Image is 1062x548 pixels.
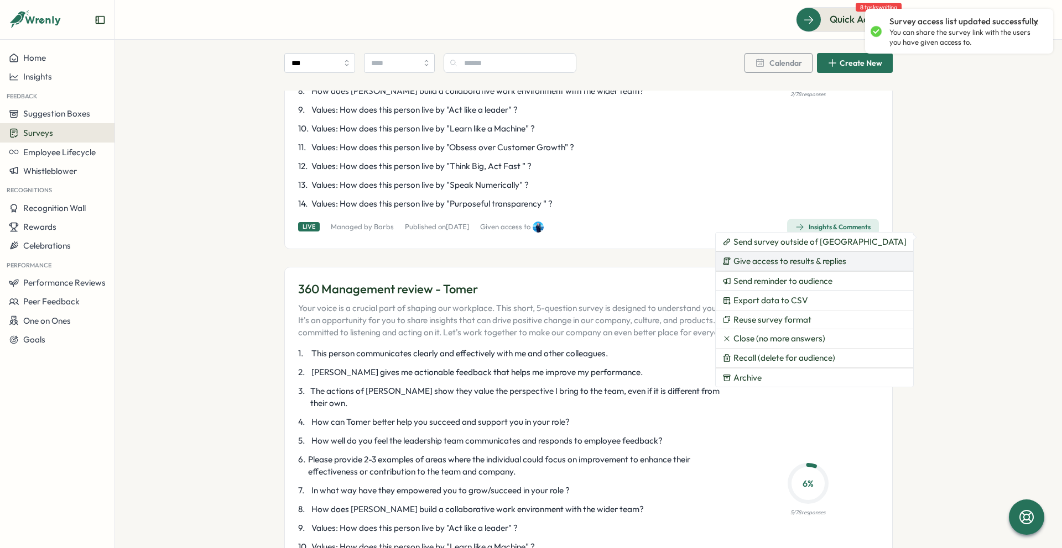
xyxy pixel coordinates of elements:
span: Rewards [23,222,56,232]
span: 8 tasks waiting [856,3,902,12]
span: Create New [840,59,882,67]
span: Values: How does this person live by "Speak Numerically" ? [311,179,529,191]
span: Values: How does this person live by "Act like a leader" ? [311,104,518,116]
p: Published on [405,222,469,232]
span: 6 . [298,454,306,478]
button: Reuse survey format [716,310,913,329]
p: You can share the survey link with the users you have given access to. [889,28,1042,47]
p: Your voice is a crucial part of shaping our workplace. This short, 5-question survey is designed ... [298,302,859,339]
span: Reuse survey format [733,315,811,325]
span: Whistleblower [23,166,77,176]
span: Please provide 2-3 examples of areas where the individual could focus on improvement to enhance t... [308,454,723,478]
span: 2 . [298,366,309,378]
button: Close notification [1031,18,1040,27]
button: Export data to CSV [716,291,913,310]
span: How well do you feel the leadership team communicates and responds to employee feedback? [311,435,663,447]
p: 360 Management review - Tomer [298,281,859,298]
span: Export data to CSV [733,296,808,305]
p: 2 / 78 responses [790,90,825,99]
button: Send reminder to audience [716,272,913,291]
div: Live [298,222,320,231]
p: Given access to [480,222,530,232]
button: Recall (delete for audience) [716,349,913,367]
span: Values: How does this person live by "Learn like a Machine" ? [311,123,535,135]
span: 4 . [298,416,309,428]
span: In what way have they empowered you to grow/succeed in your role ? [311,484,570,497]
p: 5 / 78 responses [790,508,825,517]
span: Values: How does this person live by "Obsess over Customer Growth" ? [311,141,574,154]
span: 12 . [298,160,309,172]
span: Send survey outside of [GEOGRAPHIC_DATA] [733,237,907,247]
span: Peer Feedback [23,296,80,307]
span: 14 . [298,198,309,210]
span: Send reminder to audience [733,276,832,286]
img: Henry Innis [533,222,544,233]
span: How does [PERSON_NAME] build a collaborative work environment with the wider team? [311,503,644,515]
span: Insights [23,71,52,82]
button: Give access to results & replies [716,252,913,271]
span: [PERSON_NAME] gives me actionable feedback that helps me improve my performance. [311,366,643,378]
span: Employee Lifecycle [23,147,96,157]
span: 7 . [298,484,309,497]
span: Goals [23,334,45,345]
span: The actions of [PERSON_NAME] show they value the perspective I bring to the team, even if it is d... [310,385,723,409]
span: One on Ones [23,315,71,326]
button: Create New [817,53,893,73]
a: Barbs [374,222,394,231]
span: Values: How does this person live by "Purposeful transparency " ? [311,198,553,210]
div: Insights & Comments [795,223,871,231]
span: 1 . [298,347,309,360]
span: 8 . [298,503,309,515]
span: Surveys [23,128,53,138]
span: Archive [733,373,762,383]
span: How can Tomer better help you succeed and support you in your role? [311,416,570,428]
span: This person communicates clearly and effectively with me and other colleagues. [311,347,608,360]
span: Give access to results & replies [733,256,846,266]
span: 8 . [298,85,309,97]
p: Survey access list updated successfully [889,15,1042,28]
span: 9 . [298,522,309,534]
button: Insights & Comments [787,219,879,235]
span: Calendar [769,59,802,67]
button: Calendar [745,53,813,73]
span: 10 . [298,123,309,135]
span: Celebrations [23,240,71,251]
p: Managed by [331,222,394,232]
button: Expand sidebar [95,14,106,25]
span: Recognition Wall [23,203,86,213]
span: 9 . [298,104,309,116]
span: 5 . [298,435,309,447]
span: Suggestion Boxes [23,108,90,119]
span: [DATE] [446,222,469,231]
span: Values: How does this person live by "Act like a leader" ? [311,522,518,534]
button: Send survey outside of [GEOGRAPHIC_DATA] [716,233,913,251]
span: How does [PERSON_NAME] build a collaborative work environment with the wider team? [311,85,644,97]
span: Performance Reviews [23,277,106,288]
span: Recall (delete for audience) [733,353,835,363]
button: Quick Actions [796,7,906,31]
button: Close (no more answers) [716,329,913,348]
p: 6 % [791,476,825,490]
span: Home [23,52,46,63]
button: Archive [716,368,913,387]
span: 11 . [298,141,309,154]
span: 13 . [298,179,309,191]
span: Quick Actions [830,12,890,27]
span: 3 . [298,385,308,409]
span: Values: How does this person live by "Think Big, Act Fast " ? [311,160,532,172]
span: Close (no more answers) [733,334,825,344]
